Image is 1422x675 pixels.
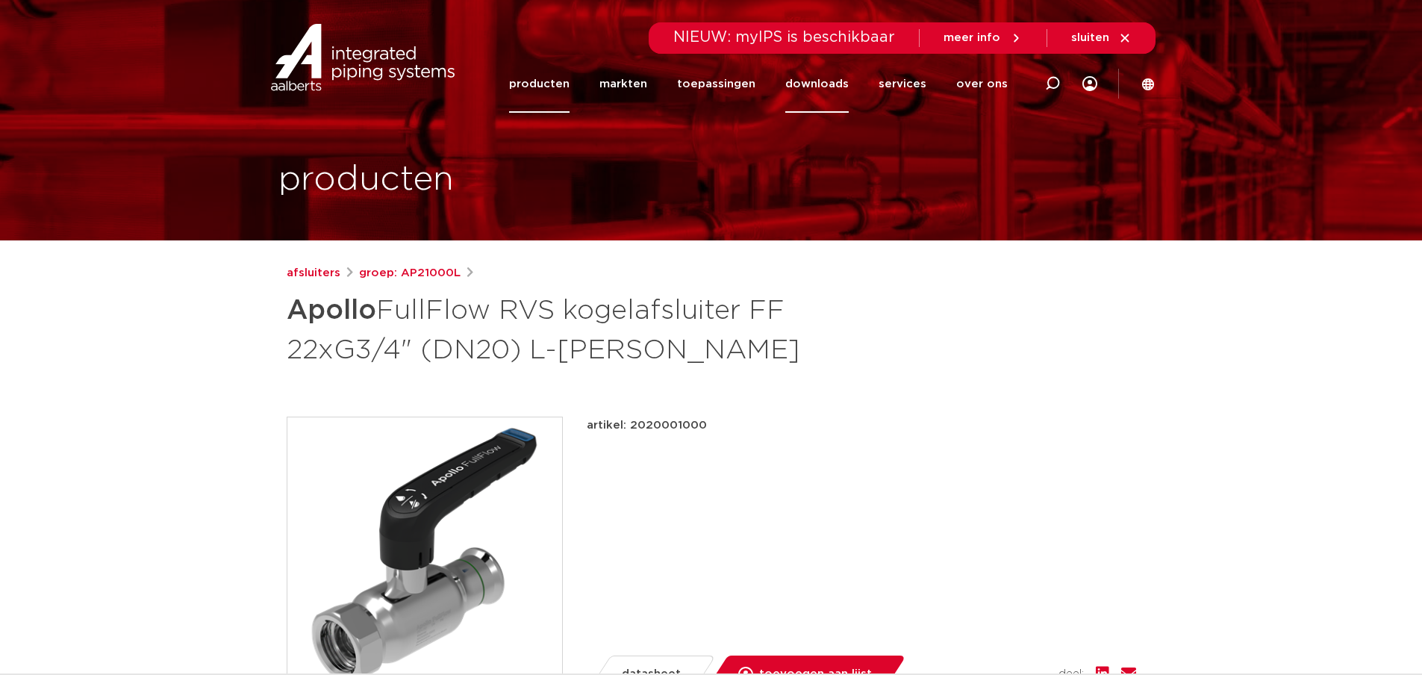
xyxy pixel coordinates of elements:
span: meer info [944,32,1000,43]
p: artikel: 2020001000 [587,417,707,435]
span: NIEUW: myIPS is beschikbaar [673,30,895,45]
a: groep: AP21000L [359,264,461,282]
a: afsluiters [287,264,340,282]
nav: Menu [509,55,1008,113]
a: toepassingen [677,55,755,113]
a: services [879,55,926,113]
a: sluiten [1071,31,1132,45]
a: markten [599,55,647,113]
a: producten [509,55,570,113]
h1: FullFlow RVS kogelafsluiter FF 22xG3/4" (DN20) L-[PERSON_NAME] [287,288,847,369]
a: over ons [956,55,1008,113]
h1: producten [278,156,454,204]
a: downloads [785,55,849,113]
span: sluiten [1071,32,1109,43]
strong: Apollo [287,297,376,324]
a: meer info [944,31,1023,45]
